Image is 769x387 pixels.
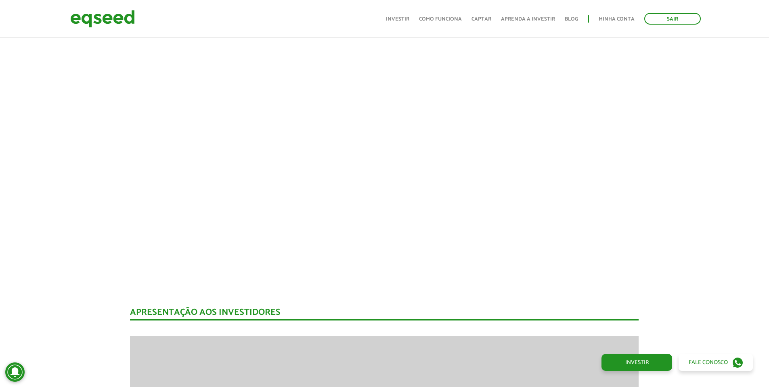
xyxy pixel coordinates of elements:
img: EqSeed [70,8,135,29]
a: Minha conta [599,17,635,22]
a: Sair [644,13,701,25]
a: Captar [471,17,491,22]
iframe: Lubs | Oferta disponível [155,17,615,276]
a: Blog [565,17,578,22]
a: Como funciona [419,17,462,22]
a: Investir [386,17,409,22]
a: Aprenda a investir [501,17,555,22]
div: Apresentação aos investidores [130,308,639,320]
a: Investir [601,354,672,371]
a: Fale conosco [679,354,753,371]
